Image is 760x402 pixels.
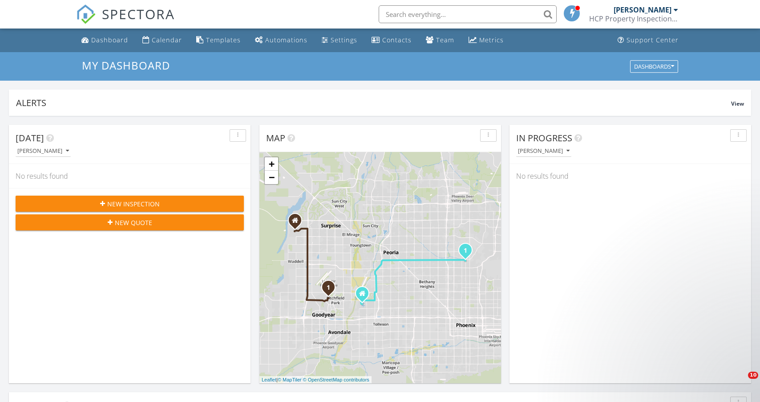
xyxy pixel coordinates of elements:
a: SPECTORA [76,12,175,31]
a: Contacts [368,32,415,49]
iframe: Intercom live chat [730,372,751,393]
a: Templates [193,32,244,49]
span: New Inspection [107,199,160,209]
a: Automations (Basic) [251,32,311,49]
div: No results found [509,164,751,188]
span: 10 [748,372,758,379]
div: | [259,376,372,384]
a: © MapTiler [278,377,302,382]
a: Settings [318,32,361,49]
button: [PERSON_NAME] [516,145,571,157]
a: Metrics [465,32,507,49]
div: 891 W Palo Brea, Litchfield Park, AZ 85340 [328,287,334,292]
button: New Quote [16,214,244,230]
img: The Best Home Inspection Software - Spectora [76,4,96,24]
div: [PERSON_NAME] [518,148,570,154]
button: [PERSON_NAME] [16,145,71,157]
span: Map [266,132,285,144]
div: No results found [9,164,251,188]
div: [PERSON_NAME] [17,148,69,154]
div: Contacts [382,36,412,44]
div: 17972 W Mauna Loa Lane, Surprise Arizona 85388 [295,220,300,226]
div: Support Center [627,36,679,44]
button: New Inspection [16,196,244,212]
span: My Dashboard [82,58,170,73]
a: Zoom out [265,171,278,184]
div: Automations [265,36,307,44]
button: Dashboards [630,60,678,73]
input: Search everything... [379,5,557,23]
div: 8902 N Central Ave, Phoenix, AZ 85020 [465,250,471,255]
div: Calendar [152,36,182,44]
a: Leaflet [262,377,276,382]
a: Calendar [139,32,186,49]
div: Metrics [479,36,504,44]
div: Dashboards [634,63,674,70]
div: Team [436,36,454,44]
span: View [731,100,744,107]
div: Alerts [16,97,731,109]
span: In Progress [516,132,572,144]
div: [PERSON_NAME] [614,5,671,14]
i: 1 [464,248,467,254]
a: Zoom in [265,157,278,171]
a: Dashboard [78,32,132,49]
div: Settings [331,36,357,44]
i: 1 [327,285,330,291]
a: Team [422,32,458,49]
div: Templates [206,36,241,44]
span: SPECTORA [102,4,175,23]
div: HCP Property Inspections Arizona [589,14,678,23]
span: [DATE] [16,132,44,144]
a: Support Center [614,32,682,49]
div: 11113 W. Sunflower pl, Avondale AZ 85392 [362,293,368,299]
div: Dashboard [91,36,128,44]
a: © OpenStreetMap contributors [303,377,369,382]
span: New Quote [115,218,152,227]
